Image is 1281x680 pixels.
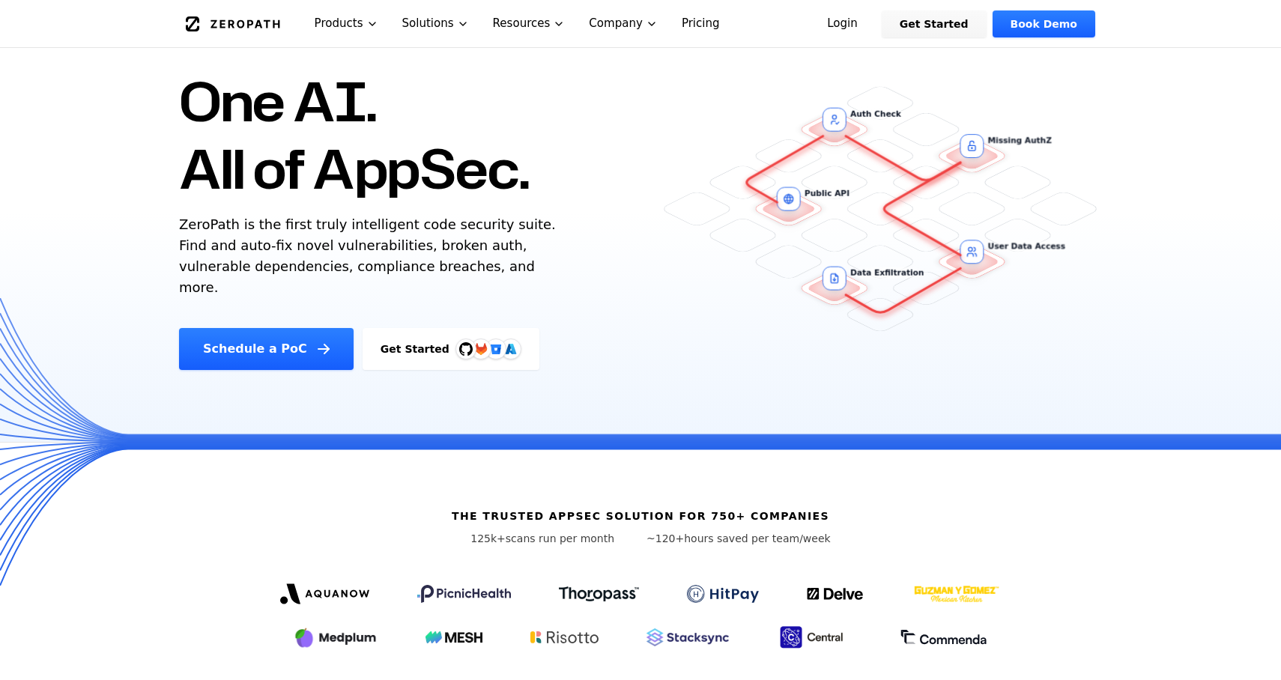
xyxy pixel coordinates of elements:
[179,67,529,202] h1: One AI. All of AppSec.
[777,624,852,651] img: Central
[426,631,482,643] img: Mesh
[363,328,539,370] a: Get StartedGitHubGitLabAzure
[294,625,378,649] img: Medplum
[450,531,635,546] p: scans run per month
[452,509,829,523] h6: The trusted AppSec solution for 750+ companies
[505,343,517,355] img: Azure
[993,10,1095,37] a: Book Demo
[179,214,563,298] p: ZeroPath is the first truly intelligent code security suite. Find and auto-fix novel vulnerabilit...
[646,532,684,544] span: ~120+
[882,10,987,37] a: Get Started
[470,532,506,544] span: 125k+
[179,328,354,370] a: Schedule a PoC
[809,10,876,37] a: Login
[488,341,504,357] svg: Bitbucket
[466,334,496,364] img: GitLab
[912,576,1001,612] img: GYG
[459,342,473,356] img: GitHub
[646,531,831,546] p: hours saved per team/week
[559,586,639,601] img: Thoropass
[646,628,729,646] img: Stacksync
